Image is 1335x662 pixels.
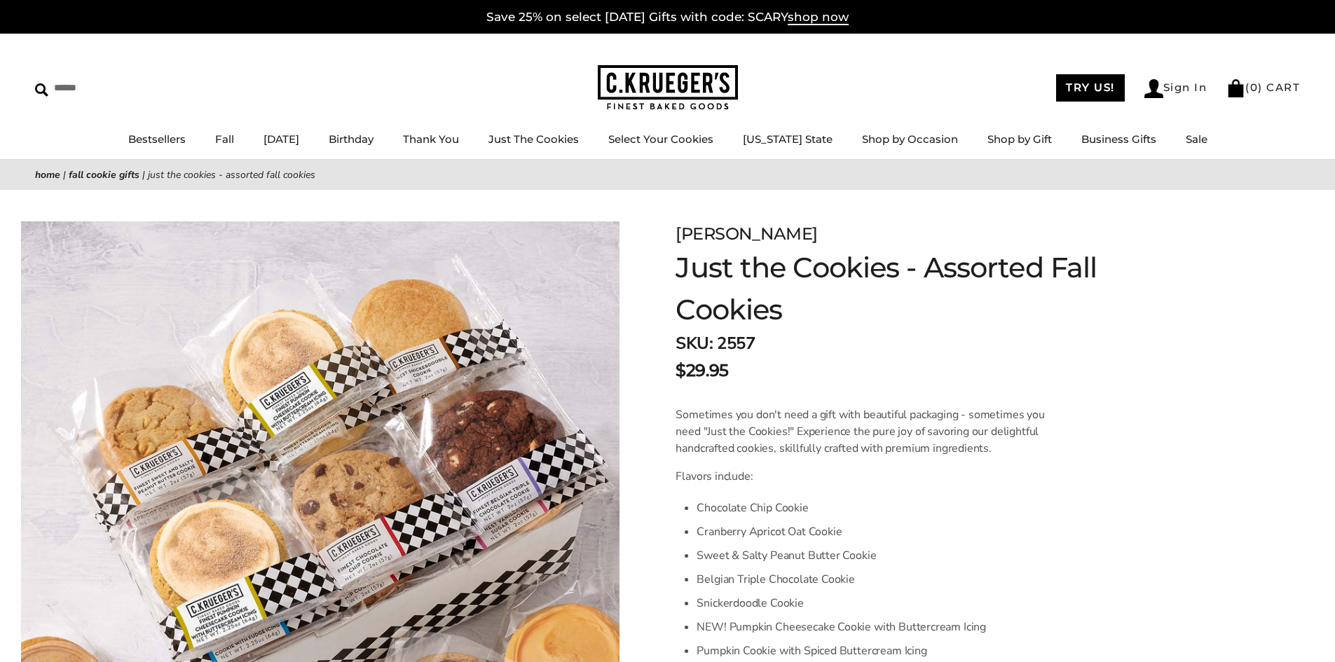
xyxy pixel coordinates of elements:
img: C.KRUEGER'S [598,65,738,111]
a: [US_STATE] State [743,132,833,146]
a: Fall [215,132,234,146]
nav: breadcrumbs [35,167,1300,183]
span: $29.95 [676,358,728,383]
span: Just the Cookies - Assorted Fall Cookies [148,168,315,181]
a: TRY US! [1056,74,1125,102]
a: [DATE] [263,132,299,146]
li: Snickerdoodle Cookie [697,591,1059,615]
p: Flavors include: [676,468,1059,485]
input: Search [35,77,202,99]
span: | [63,168,66,181]
li: Cranberry Apricot Oat Cookie [697,520,1059,544]
a: (0) CART [1226,81,1300,94]
a: Just The Cookies [488,132,579,146]
a: Save 25% on select [DATE] Gifts with code: SCARYshop now [486,10,849,25]
span: shop now [788,10,849,25]
span: | [142,168,145,181]
li: Belgian Triple Chocolate Cookie [697,567,1059,591]
a: Bestsellers [128,132,186,146]
a: Sale [1186,132,1207,146]
a: Home [35,168,60,181]
a: Thank You [403,132,459,146]
a: Shop by Occasion [862,132,958,146]
a: Shop by Gift [987,132,1052,146]
a: Select Your Cookies [608,132,713,146]
img: Bag [1226,79,1245,97]
div: [PERSON_NAME] [676,221,1123,247]
h1: Just the Cookies - Assorted Fall Cookies [676,247,1123,331]
li: Sweet & Salty Peanut Butter Cookie [697,544,1059,567]
span: 0 [1250,81,1259,94]
a: Fall Cookie Gifts [69,168,139,181]
li: Chocolate Chip Cookie [697,496,1059,520]
li: NEW! Pumpkin Cheesecake Cookie with Buttercream Icing [697,615,1059,639]
img: Search [35,83,48,97]
strong: SKU: [676,332,713,354]
span: 2557 [717,332,755,354]
a: Sign In [1144,79,1207,98]
p: Sometimes you don't need a gift with beautiful packaging - sometimes you need "Just the Cookies!"... [676,406,1059,457]
a: Birthday [329,132,374,146]
a: Business Gifts [1081,132,1156,146]
img: Account [1144,79,1163,98]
